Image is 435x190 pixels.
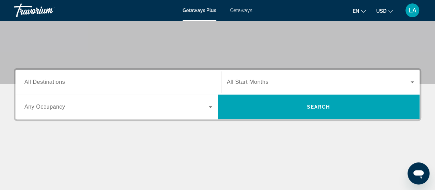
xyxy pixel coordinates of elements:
[15,70,420,119] div: Search widget
[24,104,65,110] span: Any Occupancy
[376,8,387,14] span: USD
[403,3,421,18] button: User Menu
[409,7,416,14] span: LA
[353,6,366,16] button: Change language
[227,79,269,85] span: All Start Months
[218,94,420,119] button: Search
[376,6,393,16] button: Change currency
[353,8,359,14] span: en
[24,78,212,87] input: Select destination
[407,162,429,184] iframe: Button to launch messaging window
[24,79,65,85] span: All Destinations
[183,8,216,13] a: Getaways Plus
[307,104,330,110] span: Search
[14,1,83,19] a: Travorium
[230,8,252,13] a: Getaways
